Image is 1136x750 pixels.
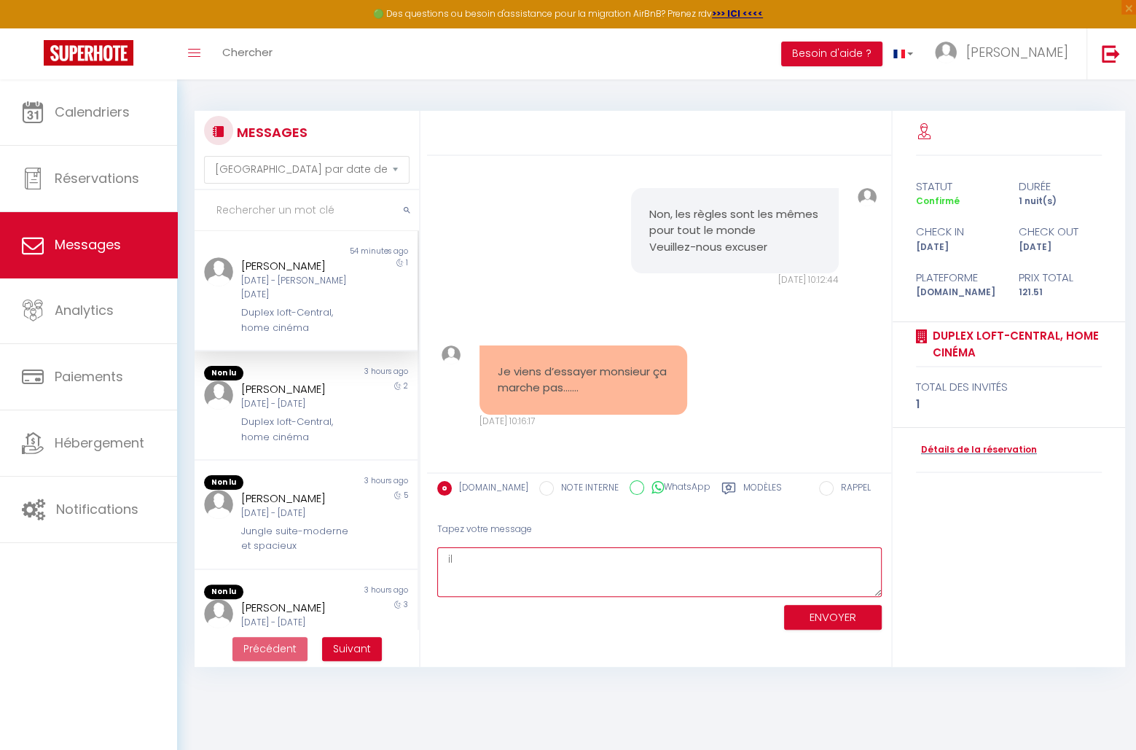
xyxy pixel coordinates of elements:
[1008,223,1111,241] div: check out
[743,481,782,499] label: Modèles
[644,480,710,496] label: WhatsApp
[204,257,233,286] img: ...
[204,475,243,490] span: Non lu
[906,223,1009,241] div: check in
[204,380,233,410] img: ...
[232,637,307,662] button: Previous
[966,43,1068,61] span: [PERSON_NAME]
[241,274,353,302] div: [DATE] - [PERSON_NAME][DATE]
[906,286,1009,300] div: [DOMAIN_NAME]
[928,327,1102,362] a: Duplex loft-Central, home cinéma
[204,585,243,599] span: Non lu
[241,257,353,275] div: [PERSON_NAME]
[906,269,1009,286] div: Plateforme
[55,301,114,319] span: Analytics
[916,195,960,207] span: Confirmé
[241,524,353,554] div: Jungle suite-moderne et spacieux
[306,246,418,257] div: 54 minutes ago
[1008,286,1111,300] div: 121.51
[437,512,882,547] div: Tapez votre message
[55,235,121,254] span: Messages
[204,490,233,519] img: ...
[924,28,1086,79] a: ... [PERSON_NAME]
[404,490,408,501] span: 5
[55,169,139,187] span: Réservations
[241,616,353,630] div: [DATE] - [DATE]
[204,366,243,380] span: Non lu
[306,475,418,490] div: 3 hours ago
[241,397,353,411] div: [DATE] - [DATE]
[55,434,144,452] span: Hébergement
[241,490,353,507] div: [PERSON_NAME]
[1102,44,1120,63] img: logout
[631,273,839,287] div: [DATE] 10:12:44
[241,380,353,398] div: [PERSON_NAME]
[306,366,418,380] div: 3 hours ago
[442,345,461,364] img: ...
[56,500,138,518] span: Notifications
[712,7,763,20] a: >>> ICI <<<<
[55,103,130,121] span: Calendriers
[1008,178,1111,195] div: durée
[243,641,297,656] span: Précédent
[233,116,307,149] h3: MESSAGES
[906,178,1009,195] div: statut
[406,257,408,268] span: 1
[322,637,382,662] button: Next
[554,481,619,497] label: NOTE INTERNE
[916,396,1102,413] div: 1
[498,364,669,397] pre: Je viens d’essayer monsieur ça marche pas…….
[404,599,408,610] span: 3
[241,599,353,617] div: [PERSON_NAME]
[916,378,1102,396] div: total des invités
[452,481,528,497] label: [DOMAIN_NAME]
[44,40,133,66] img: Super Booking
[784,605,882,630] button: ENVOYER
[1008,269,1111,286] div: Prix total
[1008,195,1111,208] div: 1 nuit(s)
[211,28,283,79] a: Chercher
[858,188,877,207] img: ...
[906,241,1009,254] div: [DATE]
[834,481,871,497] label: RAPPEL
[333,641,371,656] span: Suivant
[916,443,1037,457] a: Détails de la réservation
[204,599,233,628] img: ...
[195,190,419,231] input: Rechercher un mot clé
[1008,241,1111,254] div: [DATE]
[306,585,418,599] div: 3 hours ago
[781,42,882,66] button: Besoin d'aide ?
[241,507,353,520] div: [DATE] - [DATE]
[404,380,408,391] span: 2
[55,367,123,386] span: Paiements
[935,42,957,63] img: ...
[241,305,353,335] div: Duplex loft-Central, home cinéma
[241,415,353,445] div: Duplex loft-Central, home cinéma
[479,415,687,429] div: [DATE] 10:16:17
[222,44,273,60] span: Chercher
[649,206,820,256] pre: Non, les règles sont les mêmes pour tout le monde Veuillez-nous excuser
